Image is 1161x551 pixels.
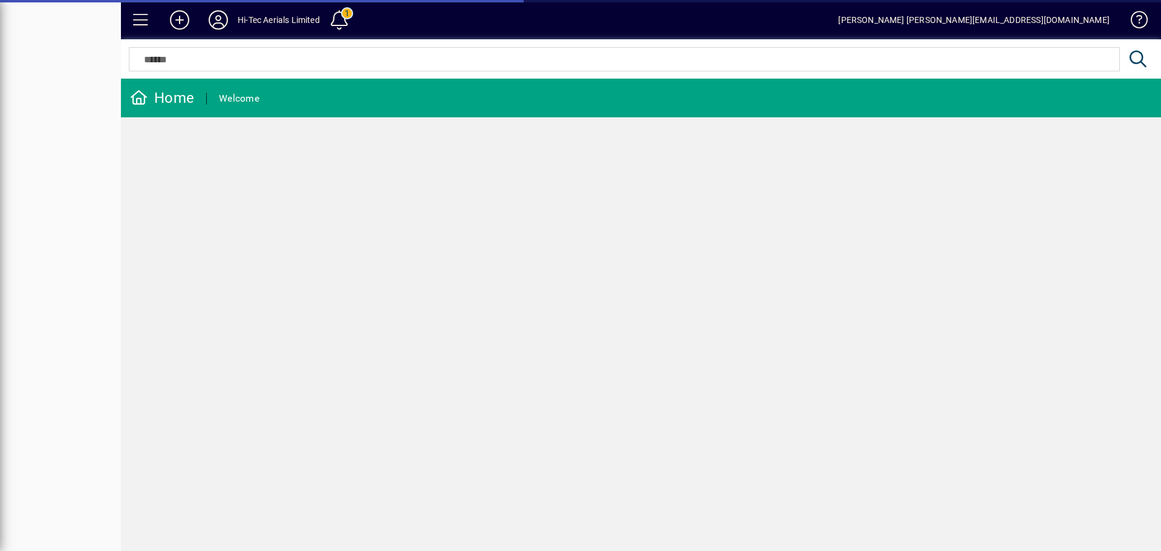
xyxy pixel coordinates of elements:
div: [PERSON_NAME] [PERSON_NAME][EMAIL_ADDRESS][DOMAIN_NAME] [838,10,1110,30]
div: Welcome [219,89,259,108]
div: Hi-Tec Aerials Limited [238,10,320,30]
div: Home [130,88,194,108]
button: Profile [199,9,238,31]
button: Add [160,9,199,31]
a: Knowledge Base [1122,2,1146,42]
